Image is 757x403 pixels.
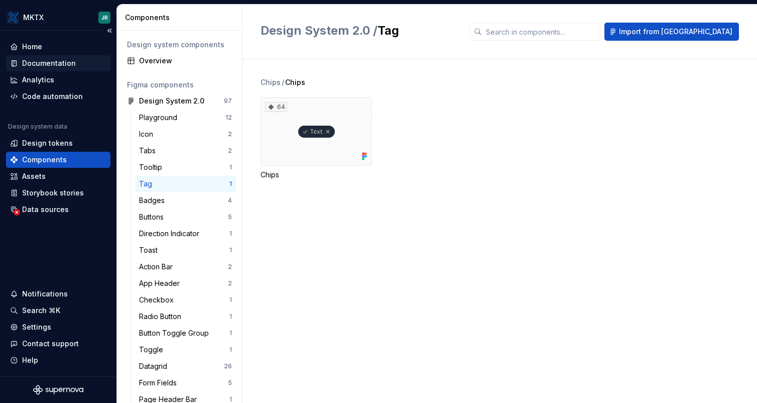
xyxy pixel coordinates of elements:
div: App Header [139,278,184,288]
h2: Tag [261,23,458,39]
button: Collapse sidebar [102,24,116,38]
div: Tabs [139,146,160,156]
div: Chips [261,77,281,87]
div: Button Toggle Group [139,328,213,338]
button: Notifications [6,286,110,302]
a: Datagrid26 [135,358,236,374]
div: Playground [139,113,181,123]
div: Contact support [22,339,79,349]
div: Overview [139,56,232,66]
div: 2 [228,279,232,287]
div: Notifications [22,289,68,299]
div: 5 [228,213,232,221]
span: / [282,77,284,87]
div: Datagrid [139,361,171,371]
div: Documentation [22,58,76,68]
div: 64Chips [261,97,372,180]
button: Search ⌘K [6,303,110,319]
div: Chips [261,170,372,180]
a: App Header2 [135,275,236,291]
button: Import from [GEOGRAPHIC_DATA] [604,23,739,41]
div: Radio Button [139,312,185,322]
div: Assets [22,171,46,181]
a: Analytics [6,72,110,88]
div: Design tokens [22,138,73,148]
a: Documentation [6,55,110,71]
a: Design System 2.097 [123,93,236,109]
button: MKTXJR [2,7,114,28]
div: Storybook stories [22,188,84,198]
div: 1 [229,329,232,337]
div: Code automation [22,91,83,102]
a: Button Toggle Group1 [135,325,236,341]
a: Action Bar2 [135,259,236,275]
div: 1 [229,313,232,321]
div: Buttons [139,212,168,222]
div: 1 [229,246,232,254]
a: Toggle1 [135,342,236,358]
div: 97 [224,97,232,105]
button: Help [6,352,110,368]
a: Playground12 [135,110,236,126]
div: Checkbox [139,295,178,305]
div: Tooltip [139,162,166,172]
span: Chips [285,77,305,87]
div: Settings [22,322,51,332]
a: Buttons5 [135,209,236,225]
div: Design System 2.0 [139,96,204,106]
div: Analytics [22,75,54,85]
a: Badges4 [135,192,236,209]
div: Tag [139,179,156,189]
div: 1 [229,180,232,188]
div: 26 [224,362,232,370]
div: Toast [139,245,162,255]
input: Search in components... [482,23,600,41]
div: 1 [229,230,232,238]
button: Contact support [6,336,110,352]
div: 4 [228,196,232,205]
div: Components [22,155,67,165]
div: Badges [139,195,169,206]
a: Home [6,39,110,55]
div: Toggle [139,345,167,355]
div: Form Fields [139,378,181,388]
span: Import from [GEOGRAPHIC_DATA] [619,27,732,37]
a: Tag1 [135,176,236,192]
a: Toast1 [135,242,236,258]
div: 2 [228,130,232,138]
div: 2 [228,263,232,271]
div: 5 [228,379,232,387]
svg: Supernova Logo [33,385,83,395]
div: 1 [229,163,232,171]
a: Tabs2 [135,143,236,159]
div: 1 [229,346,232,354]
a: Settings [6,319,110,335]
a: Tooltip1 [135,159,236,175]
div: Search ⌘K [22,306,60,316]
a: Radio Button1 [135,309,236,325]
div: JR [101,14,108,22]
div: 1 [229,296,232,304]
div: Design system data [8,123,67,131]
div: MKTX [23,13,44,23]
a: Direction Indicator1 [135,226,236,242]
a: Checkbox1 [135,292,236,308]
a: Icon2 [135,126,236,142]
div: 64 [265,102,287,112]
a: Data sources [6,201,110,218]
div: Design system components [127,40,232,50]
a: Assets [6,168,110,184]
a: Form Fields5 [135,375,236,391]
div: 2 [228,147,232,155]
div: Home [22,42,42,52]
a: Storybook stories [6,185,110,201]
div: Action Bar [139,262,177,272]
a: Overview [123,53,236,69]
div: Help [22,355,38,365]
div: Direction Indicator [139,229,203,239]
a: Design tokens [6,135,110,151]
div: 12 [225,114,232,122]
a: Components [6,152,110,168]
img: 6599c211-2218-4379-aa47-474b768e6477.png [7,12,19,24]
